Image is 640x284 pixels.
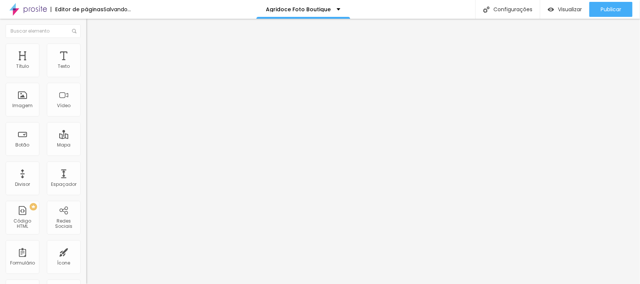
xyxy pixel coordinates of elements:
div: Divisor [15,182,30,187]
div: Mapa [57,142,70,148]
span: Publicar [601,6,621,12]
span: Visualizar [558,6,582,12]
button: Publicar [589,2,633,17]
div: Espaçador [51,182,76,187]
button: Visualizar [540,2,589,17]
div: Salvando... [103,7,131,12]
div: Título [16,64,29,69]
div: Código HTML [7,218,37,229]
div: Formulário [10,260,35,266]
img: view-1.svg [548,6,554,13]
img: Icone [483,6,490,13]
div: Ícone [57,260,70,266]
div: Redes Sociais [49,218,78,229]
input: Buscar elemento [6,24,81,38]
div: Texto [58,64,70,69]
p: Agridoce Foto Boutique [266,7,331,12]
div: Botão [16,142,30,148]
div: Imagem [12,103,33,108]
div: Editor de páginas [51,7,103,12]
div: Vídeo [57,103,70,108]
img: Icone [72,29,76,33]
iframe: Editor [86,19,640,284]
